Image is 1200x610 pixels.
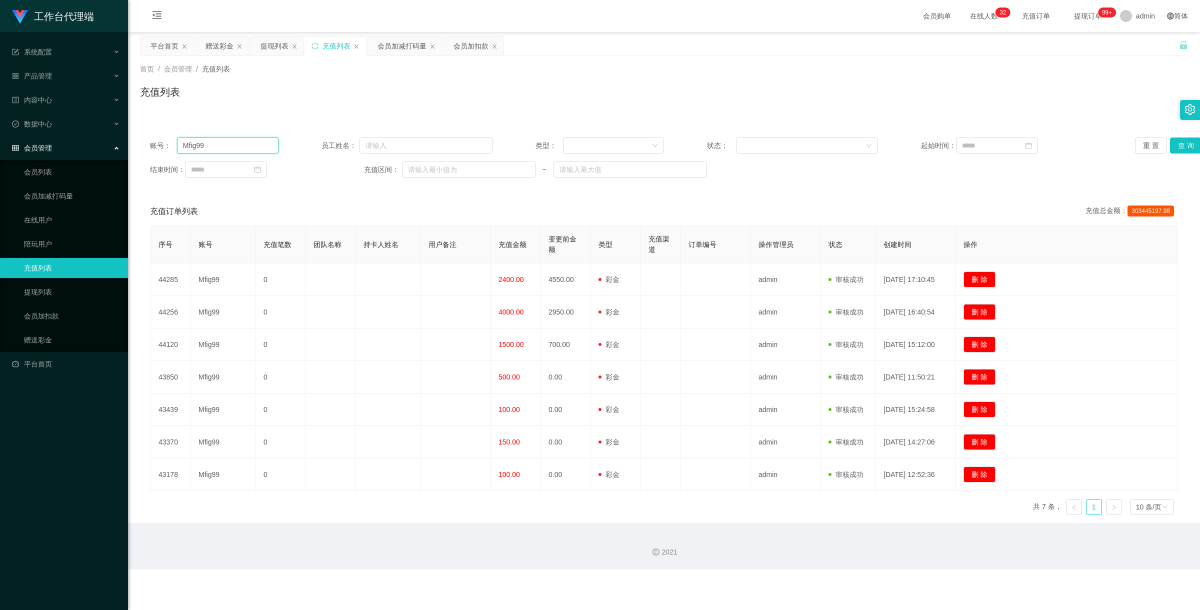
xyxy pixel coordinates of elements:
span: 状态 [828,240,842,248]
span: 彩金 [598,275,619,283]
td: admin [750,458,820,491]
i: 图标: left [1071,504,1077,510]
span: 彩金 [598,308,619,316]
div: 平台首页 [150,36,178,55]
span: 充值渠道 [648,235,669,253]
td: Mfig99 [190,263,255,296]
td: 0 [255,458,305,491]
span: 订单编号 [688,240,716,248]
span: 审核成功 [828,308,863,316]
button: 删 除 [963,434,995,450]
span: 结束时间： [150,164,185,175]
span: 彩金 [598,470,619,478]
td: Mfig99 [190,458,255,491]
td: 0.00 [540,458,590,491]
button: 删 除 [963,336,995,352]
i: 图标: check-circle-o [12,120,19,127]
span: 在线人数 [965,12,1003,19]
td: 2950.00 [540,296,590,328]
td: Mfig99 [190,296,255,328]
td: [DATE] 14:27:06 [875,426,955,458]
span: 操作 [963,240,977,248]
i: 图标: appstore-o [12,72,19,79]
span: / [196,65,198,73]
span: 起始时间： [921,140,956,151]
a: 会员加扣款 [24,306,120,326]
td: 43178 [150,458,190,491]
button: 重 置 [1135,137,1167,153]
span: 操作管理员 [758,240,793,248]
span: 员工姓名： [321,140,359,151]
i: 图标: global [1167,12,1174,19]
td: [DATE] 15:24:58 [875,393,955,426]
span: 充值笔数 [263,240,291,248]
div: 2021 [136,547,1192,557]
span: 用户备注 [428,240,456,248]
i: 图标: profile [12,96,19,103]
td: Mfig99 [190,393,255,426]
div: 充值列表 [322,36,350,55]
td: 43370 [150,426,190,458]
span: 100.00 [498,405,520,413]
i: 图标: close [291,43,297,49]
span: 彩金 [598,438,619,446]
span: 1500.00 [498,340,524,348]
i: 图标: close [236,43,242,49]
button: 删 除 [963,304,995,320]
span: 审核成功 [828,275,863,283]
span: 100.00 [498,470,520,478]
td: 0.00 [540,426,590,458]
li: 1 [1086,499,1102,515]
span: 数据中心 [12,120,52,128]
td: 0 [255,296,305,328]
td: admin [750,361,820,393]
div: 10 条/页 [1136,499,1161,514]
i: 图标: calendar [254,166,261,173]
a: 陪玩用户 [24,234,120,254]
i: 图标: form [12,48,19,55]
span: 充值区间： [364,164,402,175]
span: 审核成功 [828,340,863,348]
span: 彩金 [598,373,619,381]
td: 0 [255,393,305,426]
i: 图标: close [181,43,187,49]
span: 持卡人姓名 [363,240,398,248]
td: [DATE] 15:12:00 [875,328,955,361]
i: 图标: down [652,142,658,149]
span: 150.00 [498,438,520,446]
span: 审核成功 [828,470,863,478]
i: 图标: down [1162,504,1168,511]
a: 赠送彩金 [24,330,120,350]
td: admin [750,328,820,361]
span: 产品管理 [12,72,52,80]
span: 审核成功 [828,373,863,381]
i: 图标: copyright [652,548,659,555]
li: 共 7 条， [1033,499,1062,515]
input: 请输入 [177,137,278,153]
a: 在线用户 [24,210,120,230]
sup: 32 [995,7,1010,17]
a: 1 [1086,499,1101,514]
button: 删 除 [963,369,995,385]
a: 充值列表 [24,258,120,278]
td: 43850 [150,361,190,393]
a: 提现列表 [24,282,120,302]
span: 500.00 [498,373,520,381]
span: 2400.00 [498,275,524,283]
td: 0 [255,328,305,361]
td: Mfig99 [190,426,255,458]
td: 44120 [150,328,190,361]
i: 图标: close [491,43,497,49]
i: 图标: close [429,43,435,49]
span: 团队名称 [313,240,341,248]
li: 下一页 [1106,499,1122,515]
td: admin [750,296,820,328]
td: 0 [255,263,305,296]
td: admin [750,426,820,458]
i: 图标: sync [311,42,318,49]
td: admin [750,263,820,296]
button: 删 除 [963,401,995,417]
span: 首页 [140,65,154,73]
i: 图标: table [12,144,19,151]
td: [DATE] 17:10:45 [875,263,955,296]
